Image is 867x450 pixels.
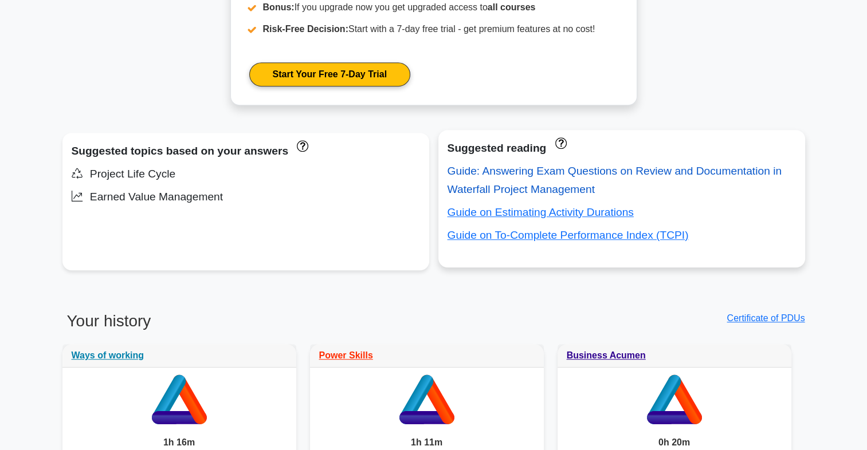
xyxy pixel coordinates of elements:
[72,188,420,206] div: Earned Value Management
[567,350,646,360] a: Business Acumen
[72,165,420,183] div: Project Life Cycle
[448,165,782,195] a: Guide: Answering Exam Questions on Review and Documentation in Waterfall Project Management
[448,206,634,218] a: Guide on Estimating Activity Durations
[72,350,144,360] a: Ways of working
[448,139,796,157] div: Suggested reading
[448,229,689,241] a: Guide on To-Complete Performance Index (TCPI)
[249,62,410,86] a: Start Your Free 7-Day Trial
[72,142,420,160] div: Suggested topics based on your answers
[552,136,566,148] a: These concepts have been answered less than 50% correct. The guides disapear when you answer ques...
[294,139,308,151] a: These topics have been answered less than 50% correct. Topics disapear when you answer questions ...
[62,311,427,340] h3: Your history
[727,313,805,323] a: Certificate of PDUs
[319,350,373,360] a: Power Skills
